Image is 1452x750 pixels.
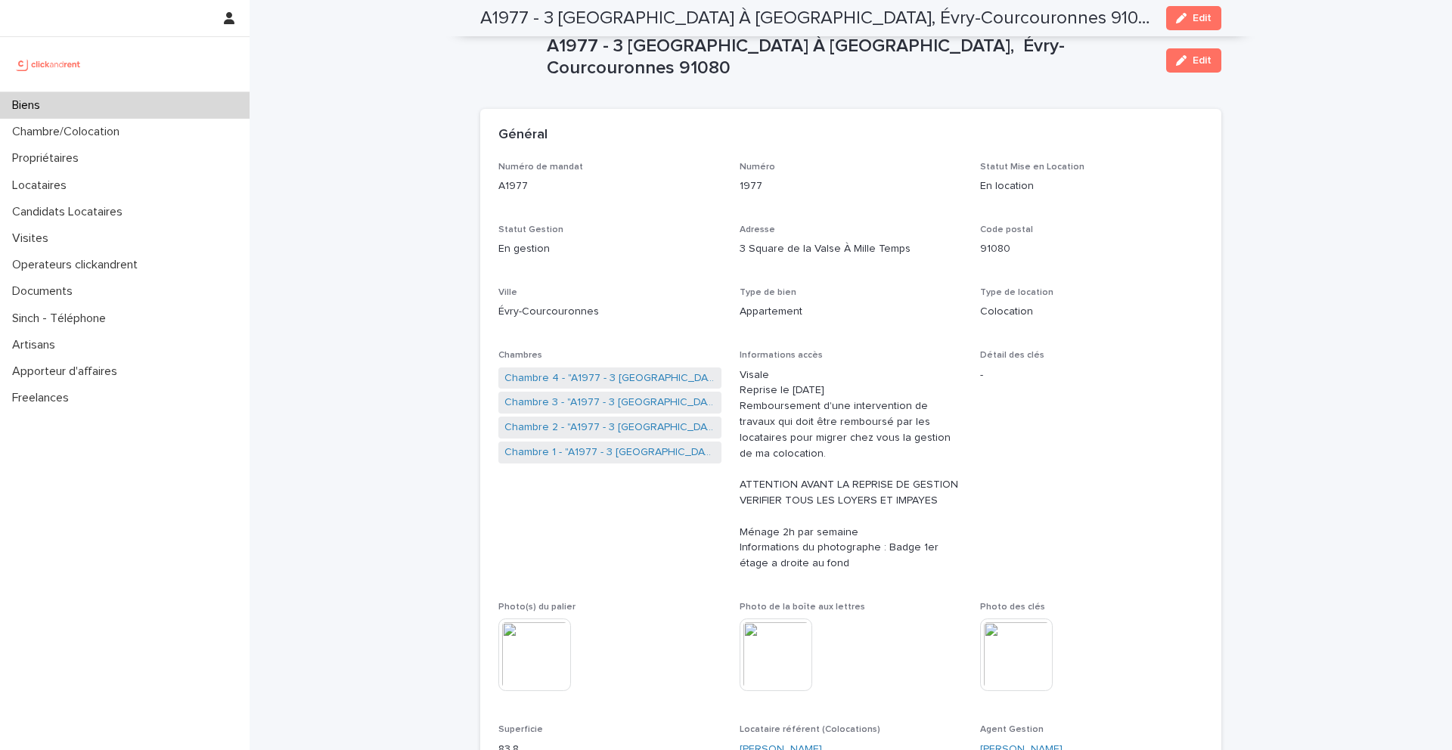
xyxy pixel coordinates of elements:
span: Agent Gestion [980,725,1044,734]
a: Chambre 2 - "A1977 - 3 [GEOGRAPHIC_DATA] À [GEOGRAPHIC_DATA], Évry-Courcouronnes 91080" [504,420,715,435]
p: Locataires [6,178,79,193]
span: Edit [1193,13,1212,23]
span: Détail des clés [980,351,1044,360]
p: Évry-Courcouronnes [498,304,721,320]
span: Statut Gestion [498,225,563,234]
span: Type de location [980,288,1053,297]
p: 91080 [980,241,1203,257]
p: A1977 - 3 [GEOGRAPHIC_DATA] À [GEOGRAPHIC_DATA], Évry-Courcouronnes 91080 [547,36,1154,79]
img: UCB0brd3T0yccxBKYDjQ [12,49,85,79]
p: Propriétaires [6,151,91,166]
span: Edit [1193,55,1212,66]
span: Superficie [498,725,543,734]
span: Numéro [740,163,775,172]
p: Artisans [6,338,67,352]
p: Visale Reprise le [DATE] Remboursement d'une intervention de travaux qui doit être remboursé par ... [740,367,963,572]
p: - [980,367,1203,383]
a: Chambre 3 - "A1977 - 3 [GEOGRAPHIC_DATA] À [GEOGRAPHIC_DATA], Évry-Courcouronnes 91080" [504,395,715,411]
p: En gestion [498,241,721,257]
span: Statut Mise en Location [980,163,1084,172]
button: Edit [1166,48,1221,73]
span: Locataire référent (Colocations) [740,725,880,734]
span: Adresse [740,225,775,234]
span: Photo des clés [980,603,1045,612]
p: Colocation [980,304,1203,320]
p: Candidats Locataires [6,205,135,219]
span: Informations accès [740,351,823,360]
h2: A1977 - 3 [GEOGRAPHIC_DATA] À [GEOGRAPHIC_DATA], Évry-Courcouronnes 91080 [480,8,1154,29]
a: Chambre 4 - "A1977 - 3 [GEOGRAPHIC_DATA] À [GEOGRAPHIC_DATA], Évry-Courcouronnes 91080" [504,370,715,386]
p: Appartement [740,304,963,320]
p: Chambre/Colocation [6,125,132,139]
p: 3 Square de la Valse À Mille Temps [740,241,963,257]
p: Freelances [6,391,81,405]
p: Sinch - Téléphone [6,311,118,326]
span: Type de bien [740,288,796,297]
p: Operateurs clickandrent [6,258,150,272]
button: Edit [1166,6,1221,30]
p: Documents [6,284,85,299]
span: Code postal [980,225,1033,234]
h2: Général [498,127,548,144]
p: Apporteur d'affaires [6,364,129,379]
p: En location [980,178,1203,194]
p: Visites [6,231,60,246]
span: Photo de la boîte aux lettres [740,603,865,612]
p: 1977 [740,178,963,194]
span: Ville [498,288,517,297]
p: Biens [6,98,52,113]
a: Chambre 1 - "A1977 - 3 [GEOGRAPHIC_DATA] À [GEOGRAPHIC_DATA], Évry-Courcouronnes 91080" [504,445,715,460]
span: Photo(s) du palier [498,603,576,612]
span: Chambres [498,351,542,360]
span: Numéro de mandat [498,163,583,172]
p: A1977 [498,178,721,194]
